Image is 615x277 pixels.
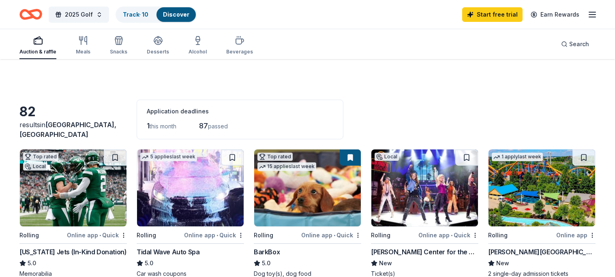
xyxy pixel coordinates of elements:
[19,247,126,257] div: [US_STATE] Jets (In-Kind Donation)
[147,32,169,59] button: Desserts
[254,149,361,226] img: Image for BarkBox
[555,36,596,52] button: Search
[65,10,93,19] span: 2025 Golf
[556,230,596,240] div: Online app
[145,258,153,268] span: 5.0
[526,7,584,22] a: Earn Rewards
[137,247,199,257] div: Tidal Wave Auto Spa
[23,162,47,170] div: Local
[216,232,218,239] span: •
[147,49,169,55] div: Desserts
[76,49,90,55] div: Meals
[110,32,127,59] button: Snacks
[262,258,270,268] span: 5.0
[496,258,509,268] span: New
[379,258,392,268] span: New
[163,11,189,18] a: Discover
[19,121,116,138] span: in
[123,11,148,18] a: Track· 10
[462,7,523,22] a: Start free trial
[489,149,595,226] img: Image for Dorney Park & Wildwater Kingdom
[28,258,36,268] span: 5.0
[199,121,208,130] span: 87
[189,32,207,59] button: Alcohol
[19,32,56,59] button: Auction & raffle
[20,149,126,226] img: Image for New York Jets (In-Kind Donation)
[110,49,127,55] div: Snacks
[137,149,244,226] img: Image for Tidal Wave Auto Spa
[147,121,150,130] span: 1
[184,230,244,240] div: Online app Quick
[116,6,197,23] button: Track· 10Discover
[301,230,361,240] div: Online app Quick
[49,6,109,23] button: 2025 Golf
[371,149,478,226] img: Image for Tilles Center for the Performing Arts
[147,107,333,116] div: Application deadlines
[19,120,127,139] div: results
[569,39,589,49] span: Search
[371,247,478,257] div: [PERSON_NAME] Center for the Performing Arts
[334,232,335,239] span: •
[150,123,176,130] span: this month
[257,162,316,171] div: 15 applies last week
[254,247,280,257] div: BarkBox
[226,32,253,59] button: Beverages
[492,153,543,161] div: 1 apply last week
[189,49,207,55] div: Alcohol
[23,153,58,161] div: Top rated
[99,232,101,239] span: •
[19,49,56,55] div: Auction & raffle
[488,247,596,257] div: [PERSON_NAME][GEOGRAPHIC_DATA]
[451,232,452,239] span: •
[137,230,156,240] div: Rolling
[257,153,293,161] div: Top rated
[19,121,116,138] span: [GEOGRAPHIC_DATA], [GEOGRAPHIC_DATA]
[208,123,228,130] span: passed
[375,153,399,161] div: Local
[19,230,39,240] div: Rolling
[19,104,127,120] div: 82
[19,5,42,24] a: Home
[371,230,390,240] div: Rolling
[67,230,127,240] div: Online app Quick
[254,230,273,240] div: Rolling
[488,230,508,240] div: Rolling
[418,230,478,240] div: Online app Quick
[76,32,90,59] button: Meals
[140,153,197,161] div: 5 applies last week
[226,49,253,55] div: Beverages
